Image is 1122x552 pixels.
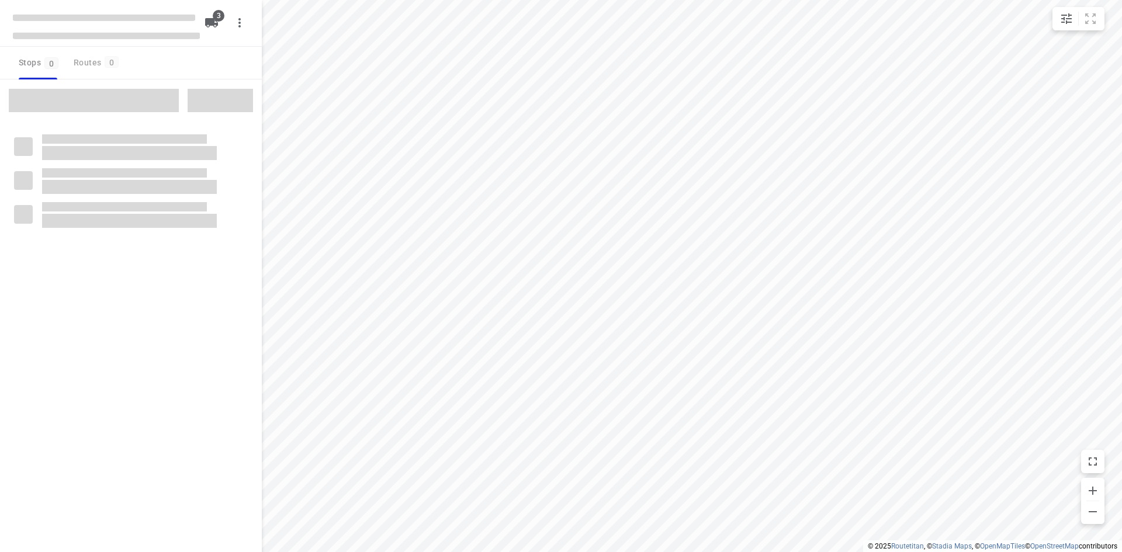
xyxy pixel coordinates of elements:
[868,542,1117,550] li: © 2025 , © , © © contributors
[1055,7,1078,30] button: Map settings
[980,542,1025,550] a: OpenMapTiles
[1052,7,1104,30] div: small contained button group
[932,542,972,550] a: Stadia Maps
[891,542,924,550] a: Routetitan
[1030,542,1079,550] a: OpenStreetMap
